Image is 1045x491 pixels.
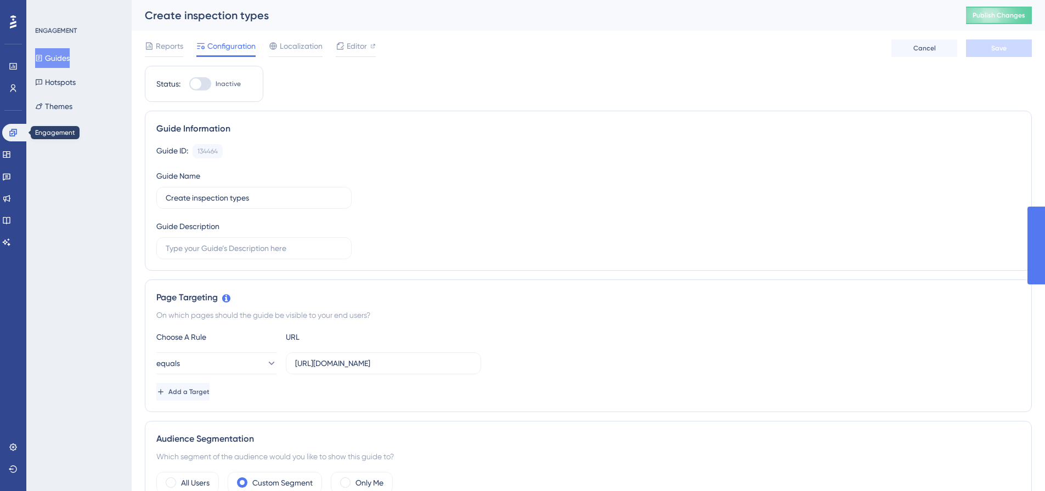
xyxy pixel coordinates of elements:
[286,330,406,344] div: URL
[216,79,241,88] span: Inactive
[966,39,1032,57] button: Save
[156,220,219,233] div: Guide Description
[913,44,936,53] span: Cancel
[156,330,277,344] div: Choose A Rule
[166,242,342,254] input: Type your Guide’s Description here
[156,357,180,370] span: equals
[156,291,1020,304] div: Page Targeting
[355,476,383,489] label: Only Me
[156,432,1020,446] div: Audience Segmentation
[35,72,76,92] button: Hotspots
[181,476,210,489] label: All Users
[156,383,210,401] button: Add a Target
[347,39,367,53] span: Editor
[991,44,1007,53] span: Save
[295,357,472,369] input: yourwebsite.com/path
[973,11,1025,20] span: Publish Changes
[197,147,218,156] div: 134464
[156,39,183,53] span: Reports
[145,8,939,23] div: Create inspection types
[999,448,1032,481] iframe: UserGuiding AI Assistant Launcher
[156,122,1020,135] div: Guide Information
[156,450,1020,463] div: Which segment of the audience would you like to show this guide to?
[207,39,256,53] span: Configuration
[156,352,277,374] button: equals
[156,77,180,90] div: Status:
[252,476,313,489] label: Custom Segment
[35,26,77,35] div: ENGAGEMENT
[35,48,70,68] button: Guides
[156,144,188,158] div: Guide ID:
[156,169,200,182] div: Guide Name
[891,39,957,57] button: Cancel
[966,7,1032,24] button: Publish Changes
[168,387,210,396] span: Add a Target
[166,192,342,204] input: Type your Guide’s Name here
[156,309,1020,322] div: On which pages should the guide be visible to your end users?
[35,96,72,116] button: Themes
[280,39,323,53] span: Localization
